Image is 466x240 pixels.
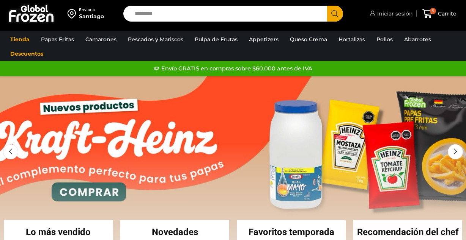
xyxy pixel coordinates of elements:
span: Iniciar sesión [375,10,413,17]
a: Camarones [82,32,120,47]
button: Search button [327,6,343,22]
a: Hortalizas [335,32,369,47]
h2: Lo más vendido [4,228,113,237]
div: Santiago [79,12,104,20]
a: Tienda [6,32,33,47]
a: Queso Crema [286,32,331,47]
a: Papas Fritas [37,32,78,47]
a: Pescados y Mariscos [124,32,187,47]
h2: Novedades [120,228,229,237]
span: Carrito [436,10,457,17]
a: Appetizers [245,32,282,47]
h2: Recomendación del chef [353,228,462,237]
div: Enviar a [79,7,104,12]
h2: Favoritos temporada [237,228,346,237]
a: 5 Carrito [420,5,458,23]
a: Descuentos [6,47,47,61]
a: Pollos [373,32,397,47]
img: address-field-icon.svg [68,7,79,20]
a: Abarrotes [400,32,435,47]
span: 5 [430,8,436,14]
a: Iniciar sesión [368,6,413,21]
a: Pulpa de Frutas [191,32,241,47]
